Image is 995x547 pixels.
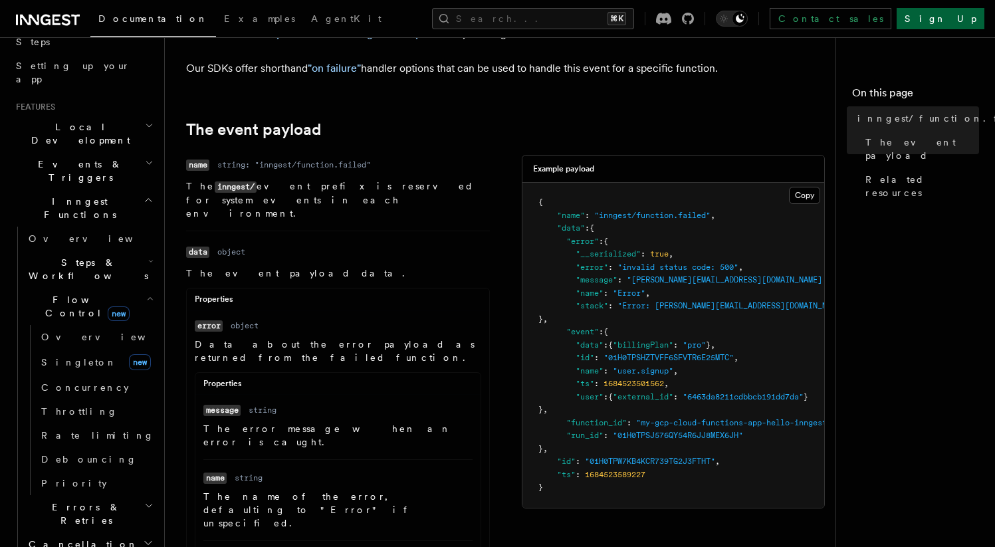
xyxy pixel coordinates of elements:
[576,457,580,466] span: :
[604,392,608,401] span: :
[186,160,209,171] code: name
[557,457,576,466] span: "id"
[673,392,678,401] span: :
[585,457,715,466] span: "01H0TPW7KB4KCR739TG2J3FTHT"
[203,422,473,449] p: The error message when an error is caught.
[576,275,617,284] span: "message"
[36,471,156,495] a: Priority
[23,256,148,282] span: Steps & Workflows
[594,379,599,388] span: :
[585,211,590,220] span: :
[604,237,608,246] span: {
[23,500,144,527] span: Errors & Retries
[865,173,979,199] span: Related resources
[538,314,543,324] span: }
[585,223,590,233] span: :
[36,447,156,471] a: Debouncing
[576,366,604,376] span: "name"
[11,152,156,189] button: Events & Triggers
[557,470,576,479] span: "ts"
[538,197,543,207] span: {
[186,179,490,220] p: The event prefix is reserved for system events in each environment.
[36,376,156,399] a: Concurrency
[187,294,489,310] div: Properties
[613,366,673,376] span: "user.signup"
[789,187,820,204] button: Copy
[231,320,259,331] dd: object
[673,366,678,376] span: ,
[557,223,585,233] span: "data"
[203,490,473,530] p: The name of the error, defaulting to "Error" if unspecified.
[36,399,156,423] a: Throttling
[41,332,178,342] span: Overview
[11,158,145,184] span: Events & Triggers
[538,405,543,414] span: }
[203,405,241,416] code: message
[23,325,156,495] div: Flow Controlnew
[186,59,718,78] p: Our SDKs offer shorthand handler options that can be used to handle this event for a specific fun...
[770,8,891,29] a: Contact sales
[608,392,613,401] span: {
[604,288,608,298] span: :
[41,430,154,441] span: Rate limiting
[576,263,608,272] span: "error"
[711,340,715,350] span: ,
[11,54,156,91] a: Setting up your app
[11,102,55,112] span: Features
[23,495,156,532] button: Errors & Retries
[215,181,257,193] code: inngest/
[585,470,645,479] span: 1684523589227
[604,353,734,362] span: "01H0TPSHZTVFF6SFVTR6E25MTC"
[627,418,631,427] span: :
[129,354,151,370] span: new
[576,379,594,388] span: "ts"
[203,473,227,484] code: name
[11,115,156,152] button: Local Development
[23,293,146,320] span: Flow Control
[36,325,156,349] a: Overview
[543,444,548,453] span: ,
[566,418,627,427] span: "function_id"
[594,353,599,362] span: :
[543,405,548,414] span: ,
[852,85,979,106] h4: On this page
[804,392,808,401] span: }
[41,382,129,393] span: Concurrency
[36,349,156,376] a: Singletonnew
[576,340,604,350] span: "data"
[41,454,137,465] span: Debouncing
[432,8,634,29] button: Search...⌘K
[576,470,580,479] span: :
[90,4,216,37] a: Documentation
[186,247,209,258] code: data
[249,405,276,415] dd: string
[533,164,594,174] h3: Example payload
[11,195,144,221] span: Inngest Functions
[711,211,715,220] span: ,
[23,227,156,251] a: Overview
[636,418,831,427] span: "my-gcp-cloud-functions-app-hello-inngest"
[557,211,585,220] span: "name"
[576,288,604,298] span: "name"
[608,301,613,310] span: :
[235,473,263,483] dd: string
[195,378,481,395] div: Properties
[613,340,673,350] span: "billingPlan"
[664,379,669,388] span: ,
[576,301,608,310] span: "stack"
[11,189,156,227] button: Inngest Functions
[608,340,613,350] span: {
[538,483,543,492] span: }
[576,353,594,362] span: "id"
[29,233,166,244] span: Overview
[11,120,145,147] span: Local Development
[645,288,650,298] span: ,
[683,392,804,401] span: "6463da8211cdbbcb191dd7da"
[604,340,608,350] span: :
[308,62,361,74] a: "on failure"
[566,431,604,440] span: "run_id"
[669,249,673,259] span: ,
[23,288,156,325] button: Flow Controlnew
[852,106,979,130] a: inngest/function.failed
[860,167,979,205] a: Related resources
